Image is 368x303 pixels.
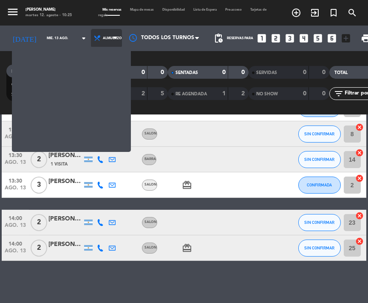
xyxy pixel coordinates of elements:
[213,33,224,43] span: pending_actions
[31,177,47,194] span: 3
[48,214,82,224] div: [PERSON_NAME]
[79,33,89,43] i: arrow_drop_down
[6,6,19,20] button: menu
[303,69,306,75] strong: 0
[144,157,156,161] span: BARRA
[144,220,157,224] span: SALON
[95,71,118,75] span: CHECK INS
[99,8,126,11] span: Mis reservas
[298,240,341,257] button: SIN CONFIRMAR
[48,125,82,135] div: [PERSON_NAME]
[242,69,247,75] strong: 0
[5,175,26,185] span: 13:30
[182,243,192,253] i: card_giftcard
[77,68,85,74] strong: 46
[25,7,72,13] div: [PERSON_NAME]
[355,174,364,183] i: cancel
[256,92,278,96] span: NO SHOW
[355,212,364,220] i: cancel
[48,151,82,160] div: [PERSON_NAME]
[25,13,72,18] div: martes 12. agosto - 10:25
[5,238,26,248] span: 14:00
[221,8,246,11] span: Pre-acceso
[256,71,277,75] span: SERVIDAS
[5,223,26,232] span: ago. 13
[31,240,47,257] span: 2
[11,92,45,97] span: SIN CONFIRMAR
[48,240,82,249] div: [PERSON_NAME]
[222,69,226,75] strong: 0
[6,6,19,18] i: menu
[142,91,145,97] strong: 2
[5,160,26,169] span: ago. 13
[334,71,348,75] span: TOTAL
[99,8,267,17] span: Tarjetas de regalo
[340,33,351,44] i: add_box
[312,33,323,44] i: looks_5
[95,92,121,96] span: CANCELADA
[190,8,221,11] span: Lista de Espera
[159,8,190,11] span: Disponibilidad
[11,69,39,74] span: RESERVADAS
[298,151,341,168] button: SIN CONFIRMAR
[161,69,166,75] strong: 0
[5,248,26,258] span: ago. 13
[31,126,47,143] span: 2
[304,220,334,225] span: SIN CONFIRMAR
[347,8,357,18] i: search
[355,123,364,131] i: cancel
[298,214,341,231] button: SIN CONFIRMAR
[326,33,337,44] i: looks_6
[51,161,68,168] span: 1 Visita
[57,68,64,74] strong: 18
[307,183,332,187] span: CONFIRMADA
[48,177,82,186] div: [PERSON_NAME]
[77,81,85,87] strong: 26
[144,132,157,135] span: SALON
[303,91,306,97] strong: 0
[270,33,281,44] i: looks_two
[304,157,334,162] span: SIN CONFIRMAR
[31,214,47,231] span: 2
[323,69,328,75] strong: 0
[310,8,320,18] i: exit_to_app
[242,91,247,97] strong: 2
[334,89,344,99] i: filter_list
[142,69,145,75] strong: 0
[144,183,157,186] span: SALON
[103,36,122,40] span: Almuerzo
[31,151,47,168] span: 2
[176,71,198,75] span: SENTADAS
[182,180,192,190] i: card_giftcard
[144,246,157,249] span: SALON
[6,30,42,46] i: [DATE]
[291,8,301,18] i: add_circle_outline
[355,149,364,157] i: cancel
[5,134,26,144] span: ago. 13
[284,33,295,44] i: looks_3
[256,33,267,44] i: looks_one
[5,185,26,195] span: ago. 13
[5,124,26,134] span: 13:30
[304,246,334,250] span: SIN CONFIRMAR
[298,177,341,194] button: CONFIRMADA
[298,33,309,44] i: looks_4
[61,91,64,97] strong: 9
[77,91,85,97] strong: 20
[5,213,26,223] span: 14:00
[61,81,64,87] strong: 9
[298,126,341,143] button: SIN CONFIRMAR
[176,92,207,96] span: RE AGENDADA
[5,150,26,160] span: 13:30
[126,8,159,11] span: Mapa de mesas
[51,135,70,142] span: 2 Visitas
[222,91,226,97] strong: 1
[355,237,364,246] i: cancel
[323,91,328,97] strong: 0
[328,8,339,18] i: turned_in_not
[304,131,334,136] span: SIN CONFIRMAR
[161,91,166,97] strong: 5
[227,36,253,40] span: Reservas para
[11,83,41,87] span: CONFIRMADA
